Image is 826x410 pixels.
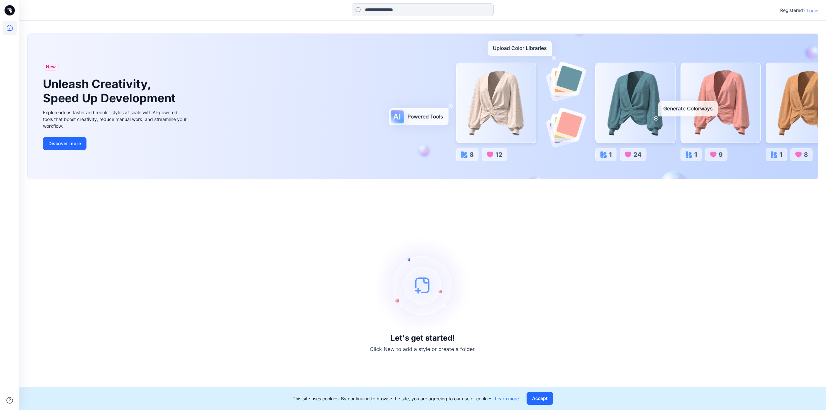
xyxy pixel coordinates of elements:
[43,77,178,105] h1: Unleash Creativity, Speed Up Development
[370,345,476,353] p: Click New to add a style or create a folder.
[495,396,519,401] a: Learn more
[43,137,86,150] button: Discover more
[527,392,553,405] button: Accept
[374,237,471,334] img: empty-state-image.svg
[780,6,805,14] p: Registered?
[293,395,519,402] p: This site uses cookies. By continuing to browse the site, you are agreeing to our use of cookies.
[807,7,818,14] p: Login
[43,109,188,129] div: Explore ideas faster and recolor styles at scale with AI-powered tools that boost creativity, red...
[43,137,188,150] a: Discover more
[46,63,56,71] span: New
[390,334,455,343] h3: Let's get started!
